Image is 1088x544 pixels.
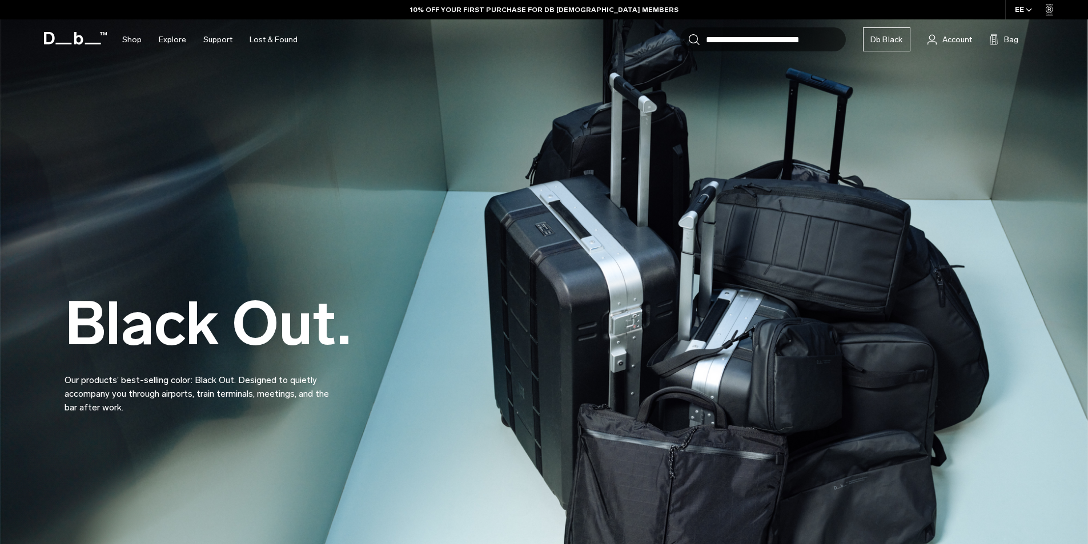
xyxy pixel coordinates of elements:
[942,34,972,46] span: Account
[159,19,186,60] a: Explore
[114,19,306,60] nav: Main Navigation
[122,19,142,60] a: Shop
[410,5,679,15] a: 10% OFF YOUR FIRST PURCHASE FOR DB [DEMOGRAPHIC_DATA] MEMBERS
[65,294,351,354] h2: Black Out.
[863,27,910,51] a: Db Black
[928,33,972,46] a: Account
[203,19,232,60] a: Support
[65,360,339,414] p: Our products’ best-selling color: Black Out. Designed to quietly accompany you through airports, ...
[250,19,298,60] a: Lost & Found
[989,33,1018,46] button: Bag
[1004,34,1018,46] span: Bag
